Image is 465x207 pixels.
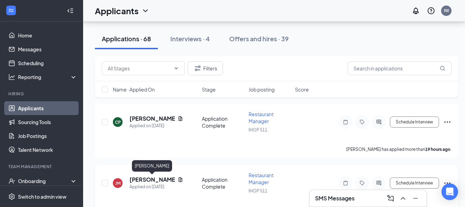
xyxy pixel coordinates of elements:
[375,180,383,186] svg: ActiveChat
[202,115,244,129] div: Application Complete
[170,34,210,43] div: Interviews · 4
[390,117,439,128] button: Schedule Interview
[8,164,76,170] div: Team Management
[129,183,183,190] div: Applied on [DATE]
[249,172,274,185] span: Restaurant Manager
[95,5,138,17] h1: Applicants
[440,66,445,71] svg: MagnifyingGlass
[443,118,451,126] svg: Ellipses
[113,86,155,93] span: Name · Applied On
[202,176,244,190] div: Application Complete
[444,8,449,14] div: IW
[341,119,350,125] svg: Note
[194,64,202,72] svg: Filter
[249,111,274,124] span: Restaurant Manager
[115,119,121,125] div: CP
[249,86,275,93] span: Job posting
[18,115,77,129] a: Sourcing Tools
[188,61,223,75] button: Filter Filters
[18,193,66,200] div: Switch to admin view
[102,34,151,43] div: Applications · 68
[129,115,175,122] h5: [PERSON_NAME]
[341,180,350,186] svg: Note
[8,7,15,14] svg: WorkstreamLogo
[229,34,289,43] div: Offers and hires · 39
[295,86,309,93] span: Score
[375,119,383,125] svg: ActiveChat
[18,56,77,70] a: Scheduling
[425,147,450,152] b: 19 hours ago
[18,28,77,42] a: Home
[427,7,435,15] svg: QuestionInfo
[129,122,183,129] div: Applied on [DATE]
[8,193,15,200] svg: Settings
[173,66,179,71] svg: ChevronDown
[358,180,366,186] svg: Tag
[385,193,396,204] button: ComposeMessage
[18,129,77,143] a: Job Postings
[129,176,175,183] h5: [PERSON_NAME]
[315,195,355,202] h3: SMS Messages
[18,42,77,56] a: Messages
[386,194,395,202] svg: ComposeMessage
[202,86,216,93] span: Stage
[390,178,439,189] button: Schedule Interview
[348,61,451,75] input: Search in applications
[346,146,451,152] p: [PERSON_NAME] has applied more than .
[397,193,409,204] button: ChevronUp
[18,101,77,115] a: Applicants
[132,160,172,172] div: [PERSON_NAME]
[399,194,407,202] svg: ChevronUp
[8,178,15,184] svg: UserCheck
[443,179,451,187] svg: Ellipses
[249,188,267,193] span: IHOP 511
[115,180,120,186] div: JM
[18,74,78,80] div: Reporting
[178,177,183,182] svg: Document
[8,91,76,97] div: Hiring
[249,127,267,132] span: IHOP 511
[8,74,15,80] svg: Analysis
[441,183,458,200] div: Open Intercom Messenger
[411,194,420,202] svg: Minimize
[412,7,420,15] svg: Notifications
[178,116,183,121] svg: Document
[410,193,421,204] button: Minimize
[18,143,77,157] a: Talent Network
[358,119,366,125] svg: Tag
[18,178,71,184] div: Onboarding
[141,7,150,15] svg: ChevronDown
[108,64,171,72] input: All Stages
[67,7,74,14] svg: Collapse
